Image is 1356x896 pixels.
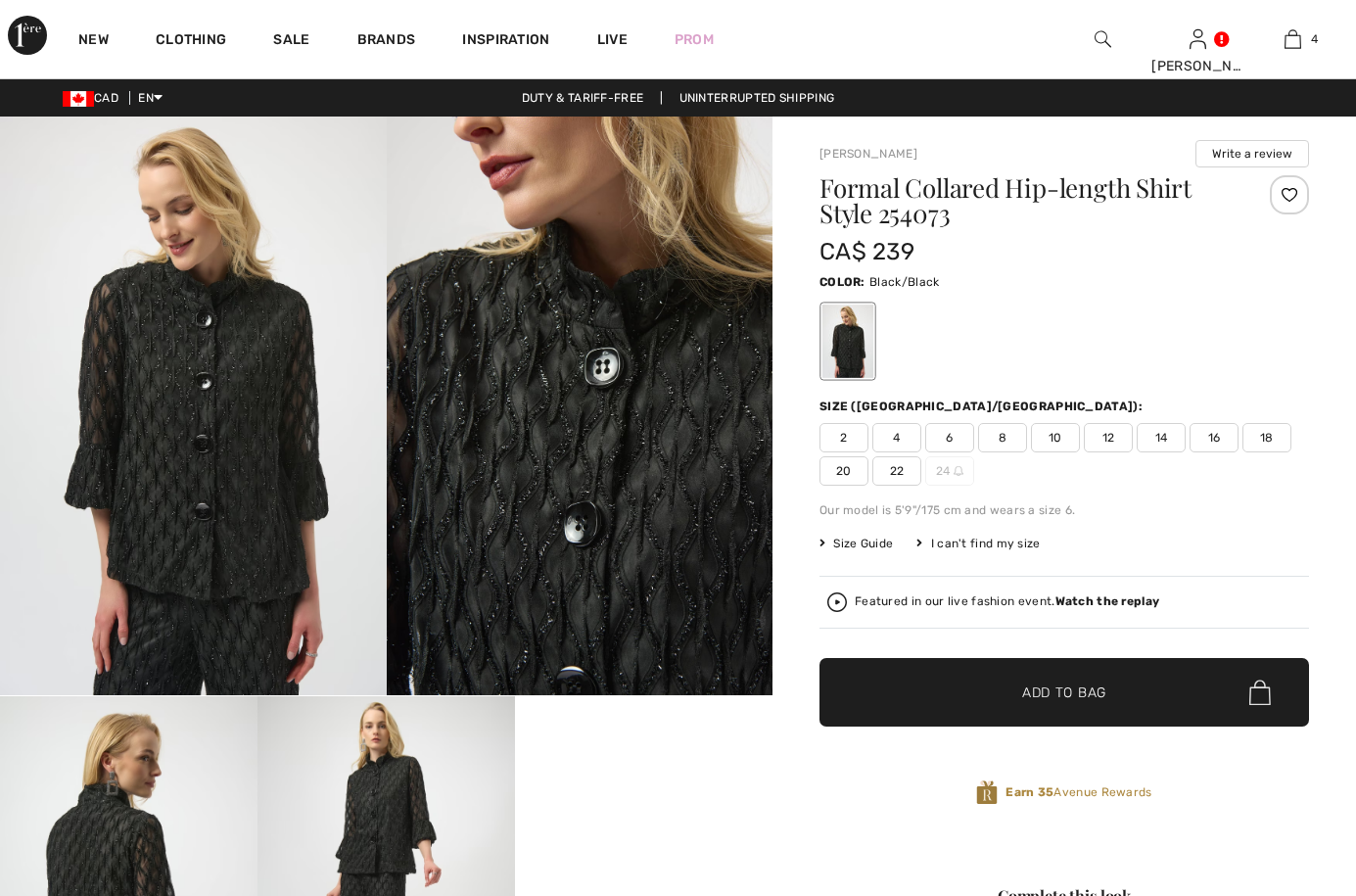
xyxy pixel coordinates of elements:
[819,456,868,486] span: 20
[1190,27,1206,51] img: My Info
[819,147,917,161] a: [PERSON_NAME]
[1246,27,1339,51] a: 4
[819,535,893,552] span: Size Guide
[1022,683,1106,703] span: Add to Bag
[925,456,974,486] span: 24
[872,423,921,452] span: 4
[1005,785,1053,799] strong: Earn 35
[822,305,873,378] div: Black/Black
[855,595,1159,608] div: Featured in our live fashion event.
[357,31,416,52] a: Brands
[819,398,1146,415] div: Size ([GEOGRAPHIC_DATA]/[GEOGRAPHIC_DATA]):
[63,91,94,107] img: Canadian Dollar
[1249,680,1271,705] img: Bag.svg
[8,16,47,55] img: 1ère Avenue
[515,696,772,825] video: Your browser does not support the video tag.
[1195,140,1309,167] button: Write a review
[1190,423,1239,452] span: 16
[1137,423,1186,452] span: 14
[78,31,109,52] a: New
[156,31,226,52] a: Clothing
[925,423,974,452] span: 6
[387,117,773,695] img: Formal Collared Hip-Length Shirt Style 254073. 2
[978,423,1027,452] span: 8
[138,91,163,105] span: EN
[976,779,998,806] img: Avenue Rewards
[819,175,1228,226] h1: Formal Collared Hip-length Shirt Style 254073
[827,592,847,612] img: Watch the replay
[1055,594,1160,608] strong: Watch the replay
[819,501,1309,519] div: Our model is 5'9"/175 cm and wears a size 6.
[819,238,914,265] span: CA$ 239
[869,275,939,289] span: Black/Black
[1285,27,1301,51] img: My Bag
[819,275,865,289] span: Color:
[819,423,868,452] span: 2
[872,456,921,486] span: 22
[1242,423,1291,452] span: 18
[1190,29,1206,48] a: Sign In
[916,535,1040,552] div: I can't find my size
[597,29,628,50] a: Live
[1084,423,1133,452] span: 12
[1151,56,1244,76] div: [PERSON_NAME]
[819,658,1309,727] button: Add to Bag
[1031,423,1080,452] span: 10
[675,29,714,50] a: Prom
[63,91,126,105] span: CAD
[273,31,309,52] a: Sale
[1095,27,1111,51] img: search the website
[462,31,549,52] span: Inspiration
[1005,783,1151,801] span: Avenue Rewards
[1311,30,1318,48] span: 4
[954,466,963,476] img: ring-m.svg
